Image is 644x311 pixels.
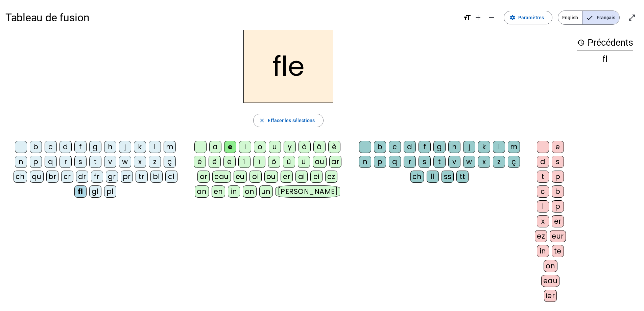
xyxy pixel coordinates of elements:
div: w [463,156,475,168]
div: cr [61,171,73,183]
div: ou [264,171,278,183]
button: Effacer les sélections [253,114,323,127]
div: ô [268,156,280,168]
div: eur [550,230,566,242]
div: û [283,156,295,168]
div: ë [223,156,236,168]
div: f [419,141,431,153]
span: English [558,11,582,24]
div: l [149,141,161,153]
div: x [537,215,549,227]
div: bl [150,171,163,183]
div: ar [329,156,341,168]
div: te [552,245,564,257]
div: i [239,141,251,153]
div: x [478,156,490,168]
div: en [212,185,225,198]
div: c [537,185,549,198]
div: au [313,156,327,168]
div: s [74,156,87,168]
div: n [359,156,371,168]
div: gl [89,185,101,198]
div: f [74,141,87,153]
div: v [104,156,116,168]
mat-icon: add [474,14,482,22]
div: r [59,156,72,168]
div: è [328,141,340,153]
div: g [89,141,101,153]
div: p [552,200,564,213]
div: s [552,156,564,168]
div: b [374,141,386,153]
div: in [537,245,549,257]
button: Diminuer la taille de la police [485,11,498,24]
div: c [45,141,57,153]
div: a [209,141,221,153]
div: q [45,156,57,168]
div: k [134,141,146,153]
span: Français [582,11,619,24]
div: î [238,156,251,168]
div: â [313,141,326,153]
div: p [552,171,564,183]
div: eau [212,171,231,183]
div: tt [456,171,469,183]
div: cl [165,171,177,183]
div: d [537,156,549,168]
div: h [448,141,460,153]
div: tr [136,171,148,183]
div: l [537,200,549,213]
div: ü [298,156,310,168]
div: ai [295,171,308,183]
div: an [195,185,209,198]
span: Paramètres [518,14,544,22]
div: l [493,141,505,153]
div: on [544,260,557,272]
div: t [433,156,446,168]
div: fr [91,171,103,183]
mat-icon: close [259,117,265,124]
div: ç [508,156,520,168]
div: z [493,156,505,168]
div: ei [310,171,323,183]
div: n [15,156,27,168]
div: [PERSON_NAME] [276,185,340,198]
div: in [228,185,240,198]
div: p [30,156,42,168]
button: Paramètres [504,11,552,24]
h1: Tableau de fusion [5,7,458,28]
div: j [463,141,475,153]
div: x [134,156,146,168]
div: s [419,156,431,168]
div: ll [427,171,439,183]
div: w [119,156,131,168]
div: ez [535,230,547,242]
div: ch [14,171,27,183]
div: ch [410,171,424,183]
div: e [224,141,236,153]
div: br [46,171,58,183]
h3: Précédents [577,35,633,50]
div: eu [234,171,247,183]
div: er [552,215,564,227]
div: é [194,156,206,168]
mat-icon: history [577,39,585,47]
div: b [552,185,564,198]
div: u [269,141,281,153]
div: on [243,185,257,198]
div: z [149,156,161,168]
div: v [448,156,460,168]
mat-icon: settings [509,15,516,21]
div: t [89,156,101,168]
div: q [389,156,401,168]
div: d [404,141,416,153]
div: dr [76,171,88,183]
mat-button-toggle-group: Language selection [558,10,620,25]
div: d [59,141,72,153]
div: e [552,141,564,153]
div: r [404,156,416,168]
div: t [537,171,549,183]
div: gr [106,171,118,183]
div: er [281,171,293,183]
div: p [374,156,386,168]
